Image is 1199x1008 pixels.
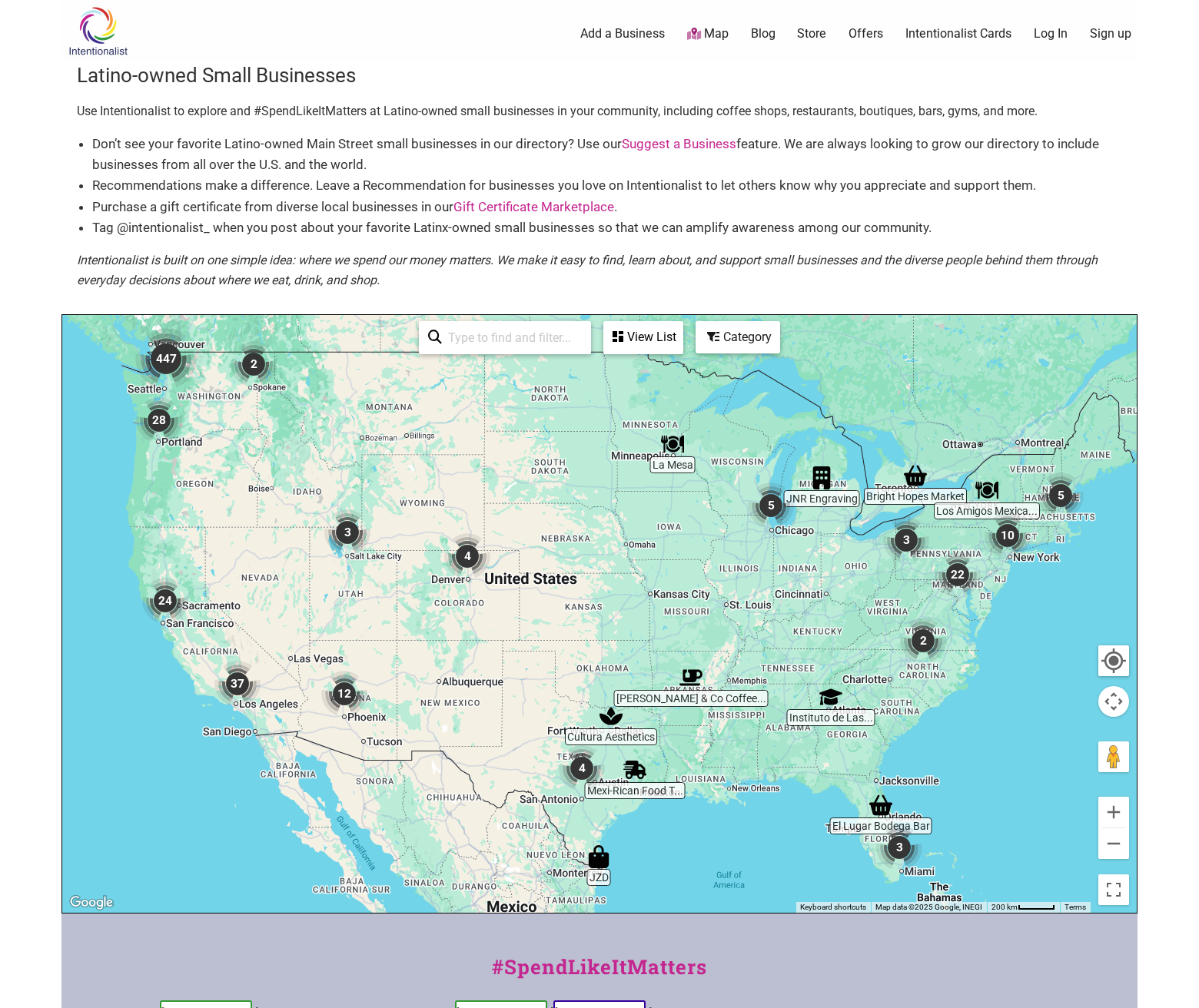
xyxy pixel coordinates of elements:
[687,25,729,43] a: Map
[987,902,1060,913] button: Map Scale: 200 km per 45 pixels
[92,134,1122,175] li: Don’t see your favorite Latino-owned Main Street small businesses in our directory? Use our featu...
[559,745,605,791] div: 4
[1098,686,1129,717] button: Map camera controls
[1098,645,1129,676] button: Your Location
[605,323,682,352] div: View List
[819,685,842,708] div: Instituto de Las Américas
[905,25,1011,42] a: Intentionalist Cards
[599,705,623,728] div: Cultura Aesthetics
[935,552,981,598] div: 22
[77,101,1122,121] p: Use Intentionalist to explore and #SpendLikeItMatters at Latino-owned small businesses in your co...
[142,578,188,624] div: 24
[1090,25,1131,42] a: Sign up
[849,25,883,42] a: Offers
[797,25,826,42] a: Store
[696,321,780,353] div: Filter by category
[444,533,490,579] div: 4
[1034,25,1068,42] a: Log In
[1098,741,1129,772] button: Drag Pegman onto the map to open Street View
[214,661,261,707] div: 37
[1098,797,1129,827] button: Zoom in
[66,893,117,913] img: Google
[875,903,982,911] span: Map data ©2025 Google, INEGI
[321,671,367,717] div: 12
[679,666,702,689] div: Fidel & Co Coffee Roasters
[92,197,1122,217] li: Purchase a gift certificate from diverse local businesses in our .
[135,328,197,390] div: 447
[92,217,1122,238] li: Tag @intentionalist_ when you post about your favorite Latinx-owned small businesses so that we c...
[603,321,683,354] div: See a list of the visible businesses
[453,199,614,214] a: Gift Certificate Marketplace
[1038,472,1084,519] div: 5
[66,893,117,913] a: Open this area in Google Maps (opens a new window)
[77,61,1122,89] h3: Latino-owned Small Businesses
[900,618,946,664] div: 2
[92,175,1122,196] li: Recommendations make a difference. Leave a Recommendation for businesses you love on Intentionali...
[697,323,779,352] div: Category
[1098,828,1129,859] button: Zoom out
[810,466,833,489] div: JNR Engraving
[61,952,1138,997] div: #SpendLikeItMatters
[869,794,892,817] div: El Lugar Bodega Bar
[975,479,998,502] div: Los Amigos Mexican Restaurant
[883,517,929,563] div: 3
[985,512,1031,559] div: 10
[1064,903,1086,911] a: Terms (opens in new tab)
[587,845,610,868] div: JZD
[419,321,591,354] div: Type to search and filter
[442,323,582,353] input: Type to find and filter...
[904,464,927,487] div: Bright Hopes Market
[751,25,776,42] a: Blog
[991,903,1018,911] span: 200 km
[580,25,665,42] a: Add a Business
[61,6,135,56] img: Intentionalist
[1098,874,1129,905] button: Toggle fullscreen view
[231,341,277,387] div: 2
[748,482,794,529] div: 5
[876,824,922,870] div: 3
[77,253,1098,287] em: Intentionalist is built on one simple idea: where we spend our money matters. We make it easy to ...
[136,397,182,443] div: 28
[324,509,370,555] div: 3
[661,433,684,456] div: La Mesa
[622,136,736,151] a: Suggest a Business
[623,758,646,781] div: Mexi-Rican Food Truck
[800,902,866,913] button: Keyboard shortcuts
